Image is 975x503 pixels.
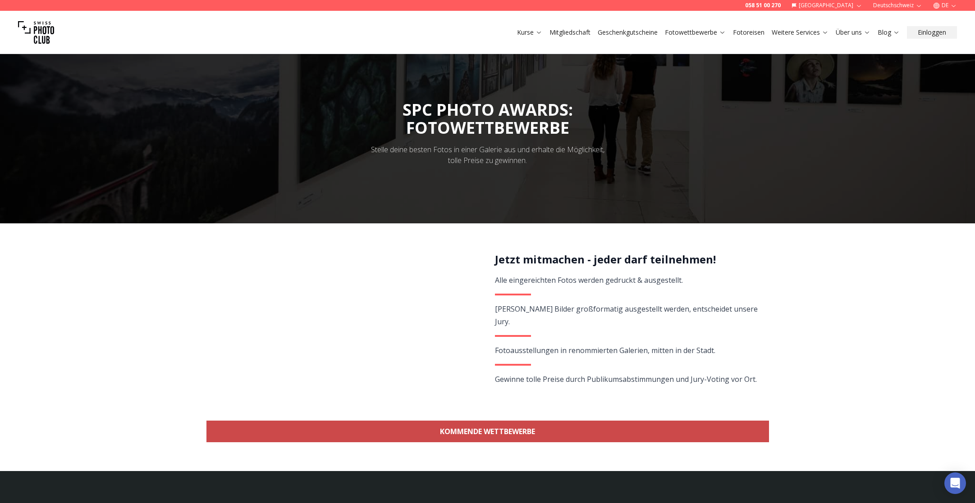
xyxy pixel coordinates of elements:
[403,99,573,137] span: SPC PHOTO AWARDS:
[665,28,726,37] a: Fotowettbewerbe
[729,26,768,39] button: Fotoreisen
[944,472,966,494] div: Open Intercom Messenger
[907,26,957,39] button: Einloggen
[768,26,832,39] button: Weitere Services
[403,119,573,137] div: FOTOWETTBEWERBE
[549,28,590,37] a: Mitgliedschaft
[18,14,54,50] img: Swiss photo club
[365,144,610,166] div: Stelle deine besten Fotos in einer Galerie aus und erhalte die Möglichkeit, tolle Preise zu gewin...
[745,2,781,9] a: 058 51 00 270
[513,26,546,39] button: Kurse
[733,28,764,37] a: Fotoreisen
[206,421,769,442] a: KOMMENDE WETTBEWERBE
[495,374,757,384] span: Gewinne tolle Preise durch Publikumsabstimmungen und Jury-Voting vor Ort.
[546,26,594,39] button: Mitgliedschaft
[832,26,874,39] button: Über uns
[874,26,903,39] button: Blog
[661,26,729,39] button: Fotowettbewerbe
[878,28,900,37] a: Blog
[495,252,759,267] h2: Jetzt mitmachen - jeder darf teilnehmen!
[495,304,758,326] span: [PERSON_NAME] Bilder großformatig ausgestellt werden, entscheidet unsere Jury.
[594,26,661,39] button: Geschenkgutscheine
[495,275,683,285] span: Alle eingereichten Fotos werden gedruckt & ausgestellt.
[495,345,715,355] span: Fotoausstellungen in renommierten Galerien, mitten in der Stadt.
[598,28,658,37] a: Geschenkgutscheine
[517,28,542,37] a: Kurse
[772,28,829,37] a: Weitere Services
[836,28,870,37] a: Über uns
